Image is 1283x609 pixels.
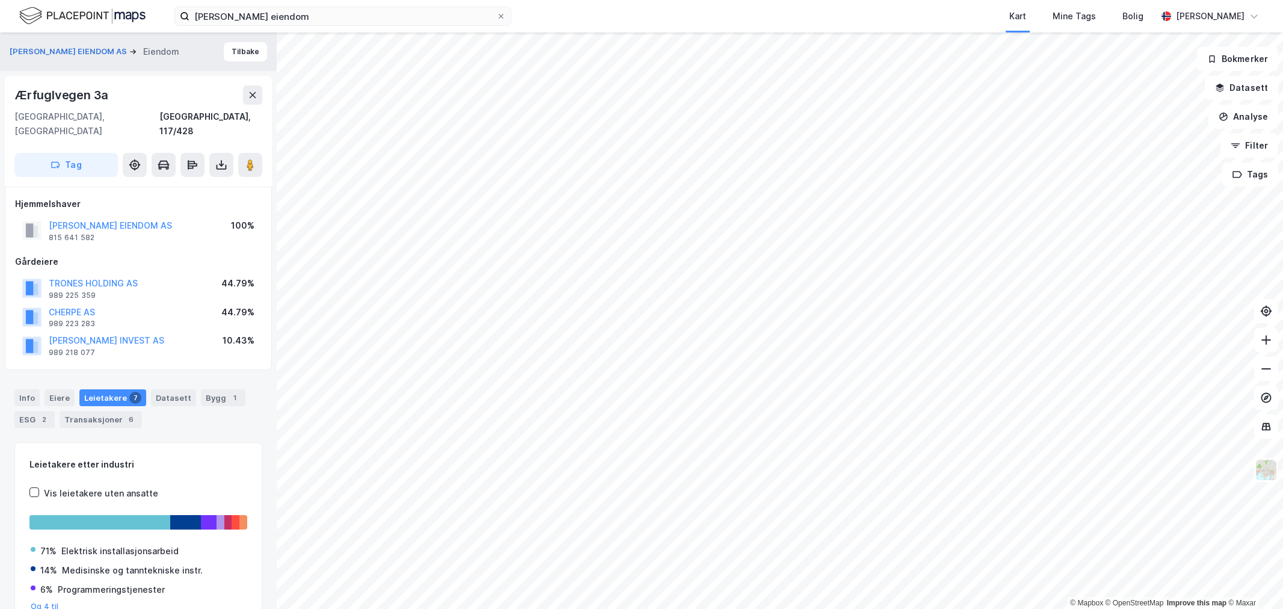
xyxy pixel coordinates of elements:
[49,319,95,329] div: 989 223 283
[1222,162,1278,187] button: Tags
[229,392,241,404] div: 1
[62,563,203,578] div: Medisinske og tanntekniske instr.
[19,5,146,26] img: logo.f888ab2527a4732fd821a326f86c7f29.svg
[189,7,496,25] input: Søk på adresse, matrikkel, gårdeiere, leietakere eller personer
[231,218,254,233] div: 100%
[14,85,111,105] div: Ærfuglvegen 3a
[159,110,262,138] div: [GEOGRAPHIC_DATA], 117/428
[58,583,165,597] div: Programmeringstjenester
[1220,134,1278,158] button: Filter
[49,233,94,243] div: 815 641 582
[129,392,141,404] div: 7
[125,413,137,425] div: 6
[15,255,262,269] div: Gårdeiere
[79,389,146,406] div: Leietakere
[44,486,158,501] div: Vis leietakere uten ansatte
[1122,9,1143,23] div: Bolig
[49,348,95,357] div: 989 218 077
[1106,599,1164,607] a: OpenStreetMap
[1070,599,1103,607] a: Mapbox
[221,305,254,320] div: 44.79%
[40,583,53,597] div: 6%
[1255,459,1278,481] img: Z
[40,544,57,558] div: 71%
[1208,105,1278,129] button: Analyse
[151,389,196,406] div: Datasett
[60,411,142,428] div: Transaksjoner
[221,276,254,291] div: 44.79%
[14,389,40,406] div: Info
[223,333,254,348] div: 10.43%
[15,197,262,211] div: Hjemmelshaver
[29,457,247,472] div: Leietakere etter industri
[143,45,179,59] div: Eiendom
[61,544,179,558] div: Elektrisk installasjonsarbeid
[1176,9,1245,23] div: [PERSON_NAME]
[1053,9,1096,23] div: Mine Tags
[14,110,159,138] div: [GEOGRAPHIC_DATA], [GEOGRAPHIC_DATA]
[1223,551,1283,609] iframe: Chat Widget
[14,153,118,177] button: Tag
[1197,47,1278,71] button: Bokmerker
[1009,9,1026,23] div: Kart
[40,563,57,578] div: 14%
[49,291,96,300] div: 989 225 359
[201,389,245,406] div: Bygg
[224,42,267,61] button: Tilbake
[45,389,75,406] div: Eiere
[14,411,55,428] div: ESG
[10,46,129,58] button: [PERSON_NAME] EIENDOM AS
[1167,599,1226,607] a: Improve this map
[1205,76,1278,100] button: Datasett
[38,413,50,425] div: 2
